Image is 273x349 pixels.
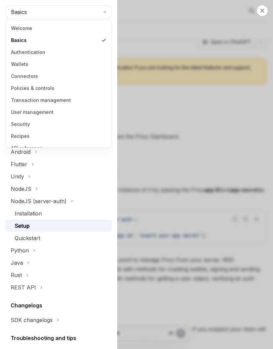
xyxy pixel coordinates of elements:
div: Flutter [11,160,27,168]
a: Connectors [8,70,110,82]
button: Toggle NodeJS section [5,183,112,195]
a: User management [8,106,110,118]
div: NodeJS [11,185,31,193]
h5: Changelogs [11,301,42,309]
div: Basics [5,20,112,148]
button: Toggle Flutter section [5,158,112,170]
h5: Troubleshooting and tips [11,334,76,342]
div: Java [11,259,23,267]
button: Basics [5,5,112,19]
a: Policies & controls [8,82,110,94]
a: API reference [8,142,110,154]
button: Toggle Unity section [5,171,112,182]
div: Python [11,246,29,254]
div: Quickstart [15,234,40,242]
span: Basics [11,8,27,16]
div: Rust [11,271,22,279]
button: Toggle NodeJS (server-auth) section [5,195,112,207]
a: Authentication [8,46,110,58]
div: Setup [15,222,30,230]
div: REST API [11,283,36,291]
button: Toggle Android section [5,146,112,158]
a: Basics [8,34,110,46]
button: Toggle Python section [5,244,112,256]
div: Installation [15,209,42,217]
button: Toggle REST API section [5,281,112,293]
div: Unity [11,173,24,180]
button: Toggle Java section [5,257,112,269]
a: Wallets [8,58,110,70]
button: Toggle Rust section [5,269,112,281]
button: Toggle SDK changelogs section [5,314,112,326]
a: Recipes [8,130,110,142]
a: Setup [5,220,112,232]
a: Welcome [8,22,110,34]
a: Installation [5,207,112,219]
div: SDK changelogs [11,316,53,324]
div: NodeJS (server-auth) [11,197,67,205]
div: Android [11,148,31,156]
a: Security [8,118,110,130]
a: Quickstart [5,232,112,244]
a: Transaction management [8,94,110,106]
